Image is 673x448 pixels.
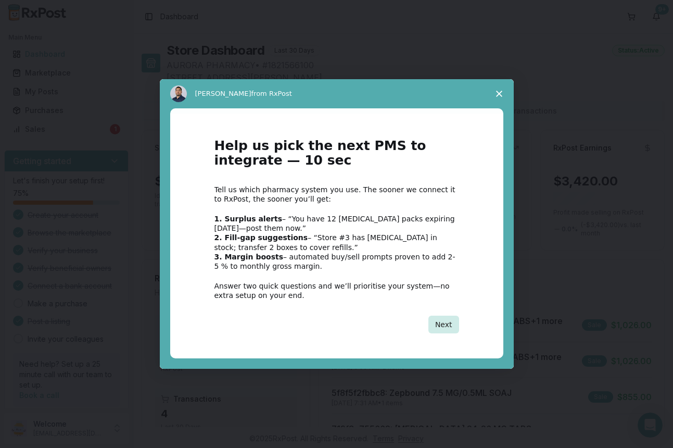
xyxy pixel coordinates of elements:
div: Tell us which pharmacy system you use. The sooner we connect it to RxPost, the sooner you’ll get: [214,185,459,204]
span: [PERSON_NAME] [195,90,251,97]
span: from RxPost [251,90,292,97]
button: Next [428,316,459,333]
div: – “Store #3 has [MEDICAL_DATA] in stock; transfer 2 boxes to cover refills.” [214,233,459,252]
b: 3. Margin boosts [214,253,284,261]
b: 1. Surplus alerts [214,215,283,223]
div: Answer two quick questions and we’ll prioritise your system—no extra setup on your end. [214,281,459,300]
span: Close survey [485,79,514,108]
div: – automated buy/sell prompts proven to add 2-5 % to monthly gross margin. [214,252,459,271]
img: Profile image for Manuel [170,85,187,102]
h1: Help us pick the next PMS to integrate — 10 sec [214,139,459,175]
b: 2. Fill-gap suggestions [214,233,308,242]
div: – “You have 12 [MEDICAL_DATA] packs expiring [DATE]—post them now.” [214,214,459,233]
